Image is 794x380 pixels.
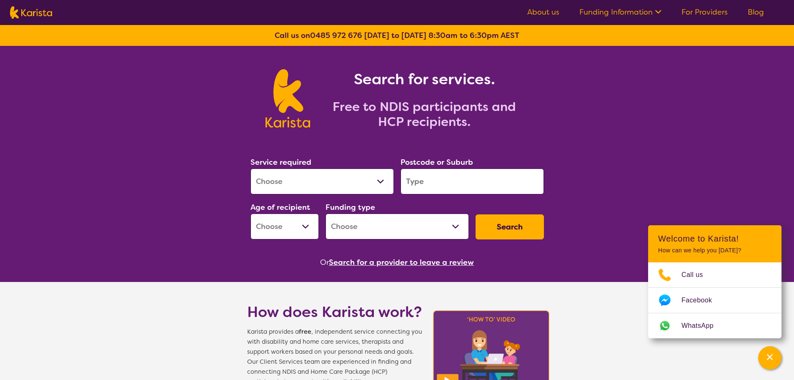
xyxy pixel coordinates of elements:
p: How can we help you [DATE]? [658,247,771,254]
img: Karista logo [266,69,310,128]
a: Blog [748,7,764,17]
label: Funding type [326,202,375,212]
a: About us [527,7,559,17]
label: Postcode or Suburb [401,157,473,167]
button: Search [476,214,544,239]
a: 0485 972 676 [310,30,362,40]
h1: Search for services. [320,69,528,89]
b: Call us on [DATE] to [DATE] 8:30am to 6:30pm AEST [275,30,519,40]
a: Funding Information [579,7,661,17]
a: Web link opens in a new tab. [648,313,781,338]
input: Type [401,169,544,194]
h2: Free to NDIS participants and HCP recipients. [320,99,528,129]
div: Channel Menu [648,225,781,338]
a: For Providers [681,7,728,17]
span: Or [320,256,329,269]
span: WhatsApp [681,320,724,332]
label: Service required [250,157,311,167]
b: free [299,328,311,336]
ul: Choose channel [648,262,781,338]
img: Karista logo [10,6,52,19]
span: Call us [681,269,713,281]
h2: Welcome to Karista! [658,234,771,244]
button: Search for a provider to leave a review [329,256,474,269]
span: Facebook [681,294,722,307]
label: Age of recipient [250,202,310,212]
h1: How does Karista work? [247,302,422,322]
button: Channel Menu [758,346,781,370]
